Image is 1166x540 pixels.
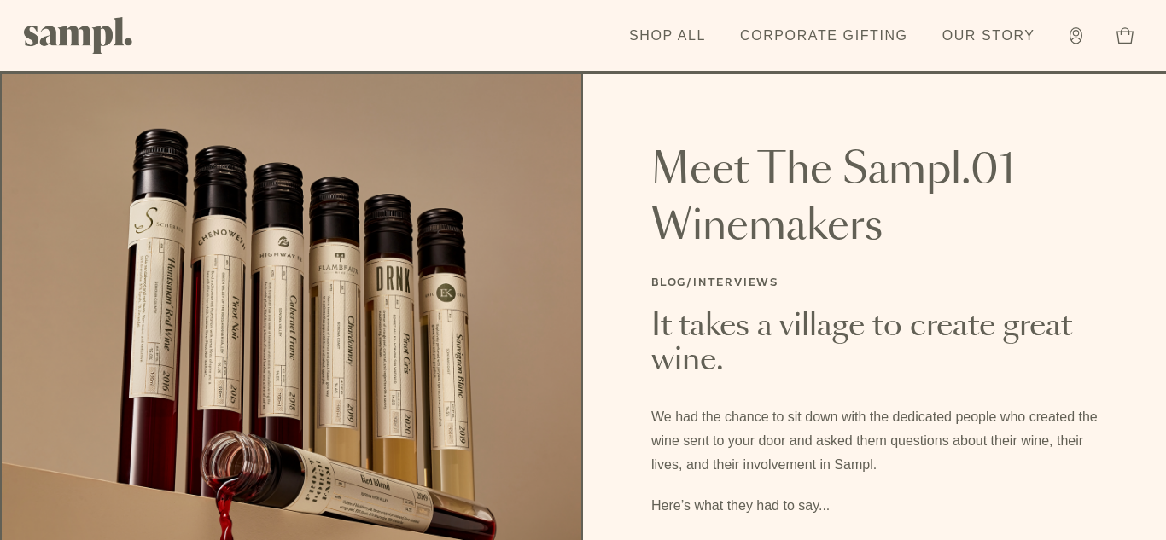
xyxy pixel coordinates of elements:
[651,276,1098,289] p: /
[651,311,1071,375] span: It takes a village to create great wine.
[651,494,1098,518] p: Here’s what they had to say...
[732,17,917,55] a: Corporate Gifting
[621,17,714,55] a: Shop All
[693,276,778,289] a: interviews
[651,276,686,289] a: Blog
[24,17,133,54] img: Sampl logo
[934,17,1044,55] a: Our Story
[651,142,1098,255] h1: Meet The Sampl.01 Winemakers
[651,409,1098,472] span: We had the chance to sit down with the dedicated people who created the wine sent to your door an...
